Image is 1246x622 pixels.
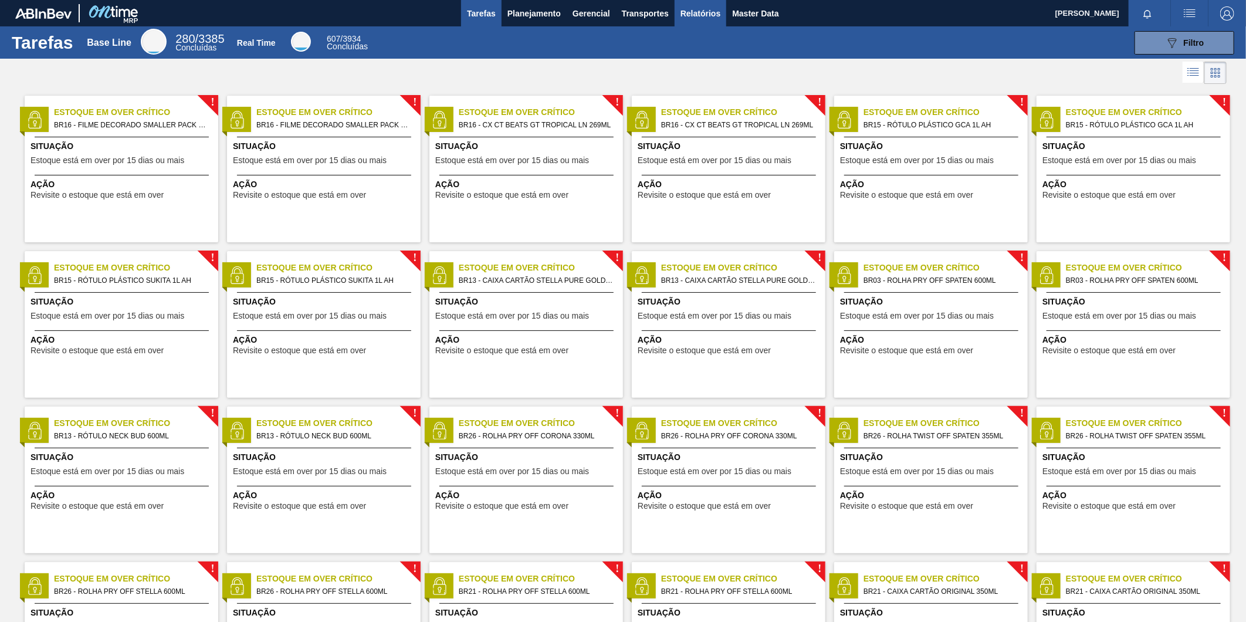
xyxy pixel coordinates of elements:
img: status [835,577,853,595]
img: status [633,577,651,595]
span: Estoque em Over Crítico [1066,106,1230,119]
span: BR26 - ROLHA TWIST OFF SPATEN 355ML [1066,430,1221,442]
span: Estoque em Over Crítico [864,106,1028,119]
span: Revisite o estoque que está em over [1042,191,1176,200]
span: Ação [435,334,620,346]
div: Visão em Lista [1183,62,1204,84]
span: Ação [638,334,822,346]
span: Estoque está em over por 15 dias ou mais [840,312,994,320]
span: Relatórios [680,6,720,21]
span: BR26 - ROLHA PRY OFF STELLA 600ML [54,585,209,598]
span: Filtro [1184,38,1204,48]
span: Ação [435,178,620,191]
span: BR21 - CAIXA CARTÃO ORIGINAL 350ML [864,585,1018,598]
span: Revisite o estoque que está em over [435,502,568,511]
span: Estoque em Over Crítico [256,106,421,119]
div: Base Line [141,29,167,55]
span: Estoque em Over Crítico [459,106,623,119]
span: Ação [1042,334,1227,346]
div: Real Time [327,35,368,50]
div: Real Time [291,32,311,52]
span: BR16 - FILME DECORADO SMALLER PACK 269ML [256,119,411,131]
span: Ação [1042,489,1227,502]
span: Estoque está em over por 15 dias ou mais [435,156,589,165]
span: Estoque está em over por 15 dias ou mais [233,312,387,320]
span: Situação [31,451,215,464]
span: ! [1223,98,1226,107]
span: Concluídas [327,42,368,51]
span: ! [211,98,214,107]
img: status [26,422,43,440]
span: Situação [435,451,620,464]
span: Estoque está em over por 15 dias ou mais [840,467,994,476]
span: Estoque está em over por 15 dias ou mais [840,156,994,165]
span: BR15 - RÓTULO PLÁSTICO GCA 1L AH [864,119,1018,131]
span: Estoque em Over Crítico [1066,417,1230,430]
img: status [1038,266,1055,284]
span: / 3934 [327,34,361,43]
span: Ação [840,334,1025,346]
span: Estoque em Over Crítico [1066,262,1230,274]
span: ! [1020,409,1024,418]
span: Situação [638,607,822,619]
div: Visão em Cards [1204,62,1227,84]
span: Situação [638,140,822,153]
span: BR13 - RÓTULO NECK BUD 600ML [256,430,411,442]
span: Estoque em Over Crítico [54,573,218,585]
span: Situação [435,140,620,153]
span: Estoque em Over Crítico [661,573,825,585]
span: ! [615,564,619,573]
img: status [228,577,246,595]
img: status [1038,577,1055,595]
span: ! [413,98,417,107]
span: 607 [327,34,340,43]
span: Ação [233,489,418,502]
span: BR16 - FILME DECORADO SMALLER PACK 269ML [54,119,209,131]
img: status [1038,422,1055,440]
span: ! [1223,253,1226,262]
img: status [26,266,43,284]
span: Revisite o estoque que está em over [638,191,771,200]
span: Estoque está em over por 15 dias ou mais [1042,467,1196,476]
img: TNhmsLtSVTkK8tSr43FrP2fwEKptu5GPRR3wAAAABJRU5ErkJggg== [15,8,72,19]
span: Situação [1042,607,1227,619]
span: Ação [233,178,418,191]
h1: Tarefas [12,36,73,49]
img: status [26,577,43,595]
span: Estoque está em over por 15 dias ou mais [435,312,589,320]
img: status [431,577,448,595]
span: Situação [1042,451,1227,464]
div: Base Line [175,34,224,52]
span: BR16 - CX CT BEATS GT TROPICAL LN 269ML [661,119,816,131]
span: Revisite o estoque que está em over [1042,346,1176,355]
button: Notificações [1129,5,1166,22]
span: Situação [840,607,1025,619]
span: Revisite o estoque que está em over [840,191,973,200]
span: Situação [233,607,418,619]
img: status [228,422,246,440]
span: Estoque em Over Crítico [54,262,218,274]
span: Estoque em Over Crítico [459,573,623,585]
span: ! [818,253,821,262]
span: BR03 - ROLHA PRY OFF SPATEN 600ML [864,274,1018,287]
span: BR21 - ROLHA PRY OFF STELLA 600ML [459,585,614,598]
span: Situação [233,140,418,153]
img: status [228,266,246,284]
span: Revisite o estoque que está em over [31,502,164,511]
span: Situação [233,451,418,464]
span: BR13 - CAIXA CARTÃO STELLA PURE GOLD 269ML [661,274,816,287]
span: Ação [435,489,620,502]
span: 280 [175,32,195,45]
span: BR13 - RÓTULO NECK BUD 600ML [54,430,209,442]
span: ! [1020,98,1024,107]
span: ! [1223,409,1226,418]
span: BR15 - RÓTULO PLÁSTICO SUKITA 1L AH [256,274,411,287]
img: status [835,422,853,440]
img: status [633,422,651,440]
span: Ação [638,489,822,502]
span: BR16 - CX CT BEATS GT TROPICAL LN 269ML [459,119,614,131]
span: Estoque em Over Crítico [864,417,1028,430]
span: ! [615,409,619,418]
span: Revisite o estoque que está em over [840,346,973,355]
span: Estoque está em over por 15 dias ou mais [638,467,791,476]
